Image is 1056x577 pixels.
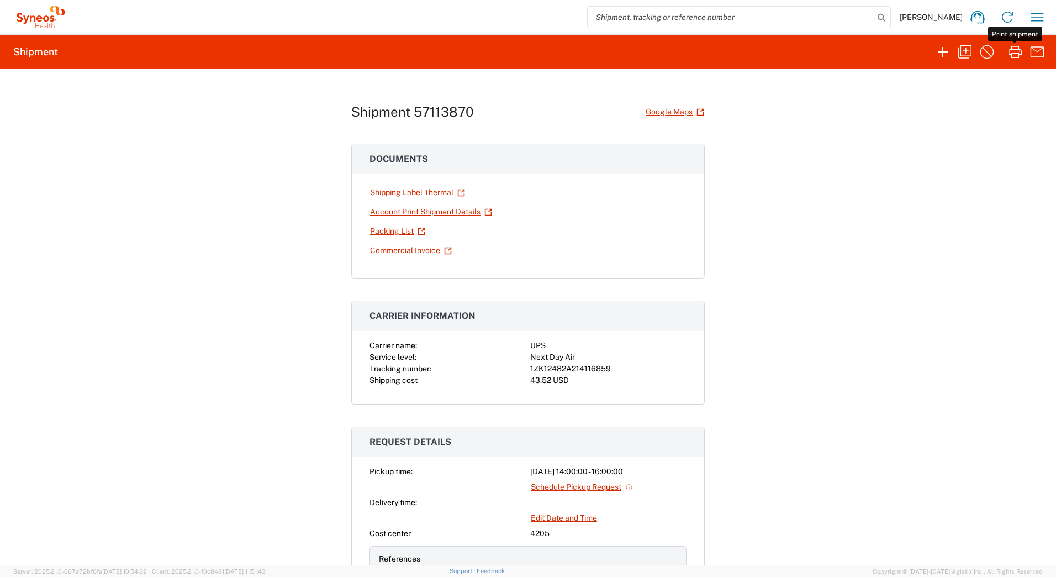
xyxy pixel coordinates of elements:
[530,528,687,539] div: 4205
[102,568,147,575] span: [DATE] 10:54:32
[369,202,493,222] a: Account Print Shipment Details
[530,497,687,508] div: -
[530,565,677,576] div: 7697
[369,311,476,321] span: Carrier information
[152,568,266,575] span: Client: 2025.21.0-f0c8481
[224,568,266,575] span: [DATE] 11:51:43
[369,341,417,350] span: Carrier name:
[369,437,451,447] span: Request details
[530,508,598,528] a: Edit Date and Time
[369,154,428,164] span: Documents
[379,565,526,576] div: Project
[369,183,466,202] a: Shipping Label Thermal
[530,363,687,375] div: 1ZK12482A214116859
[873,566,1043,576] span: Copyright © [DATE]-[DATE] Agistix Inc., All Rights Reserved
[530,375,687,386] div: 43.52 USD
[588,7,874,28] input: Shipment, tracking or reference number
[13,568,147,575] span: Server: 2025.21.0-667a72bf6fa
[369,498,417,507] span: Delivery time:
[369,241,452,260] a: Commercial Invoice
[369,467,413,476] span: Pickup time:
[13,45,58,59] h2: Shipment
[369,222,426,241] a: Packing List
[369,376,418,385] span: Shipping cost
[530,478,633,497] a: Schedule Pickup Request
[450,568,477,574] a: Support
[900,12,963,22] span: [PERSON_NAME]
[530,352,687,363] div: Next Day Air
[530,466,687,478] div: [DATE] 14:00:00 - 16:00:00
[530,340,687,352] div: UPS
[369,353,416,361] span: Service level:
[645,102,705,122] a: Google Maps
[369,529,411,538] span: Cost center
[477,568,505,574] a: Feedback
[351,104,474,120] h1: Shipment 57113870
[379,554,420,563] span: References
[369,364,431,373] span: Tracking number:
